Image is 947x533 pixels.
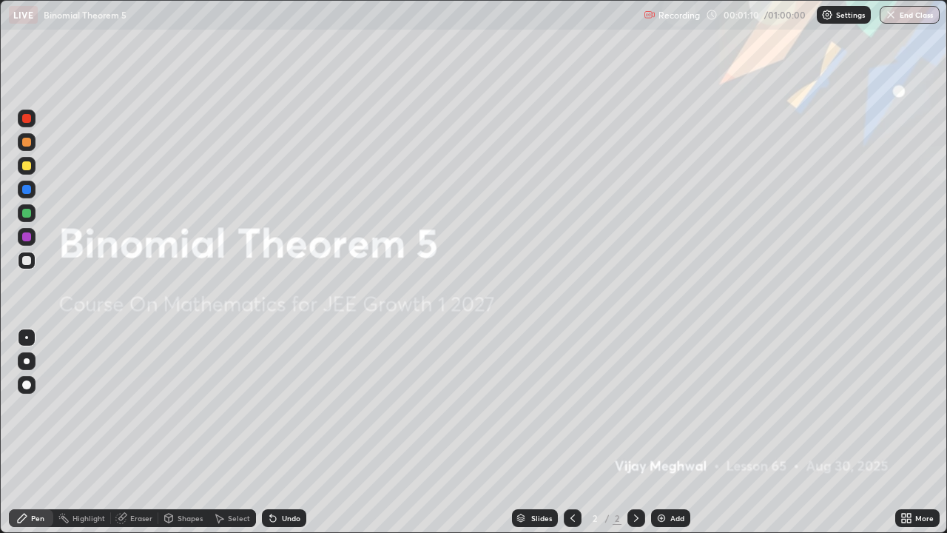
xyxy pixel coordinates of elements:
p: Recording [658,10,700,21]
div: Shapes [178,514,203,522]
p: LIVE [13,9,33,21]
div: / [605,514,610,523]
div: Undo [282,514,300,522]
img: add-slide-button [656,512,667,524]
div: Slides [531,514,552,522]
div: Add [670,514,684,522]
p: Binomial Theorem 5 [44,9,127,21]
p: Settings [836,11,865,19]
div: Highlight [73,514,105,522]
div: Eraser [130,514,152,522]
img: end-class-cross [885,9,897,21]
img: recording.375f2c34.svg [644,9,656,21]
button: End Class [880,6,940,24]
div: Select [228,514,250,522]
div: 2 [587,514,602,523]
div: Pen [31,514,44,522]
div: More [915,514,934,522]
img: class-settings-icons [821,9,833,21]
div: 2 [613,512,621,525]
